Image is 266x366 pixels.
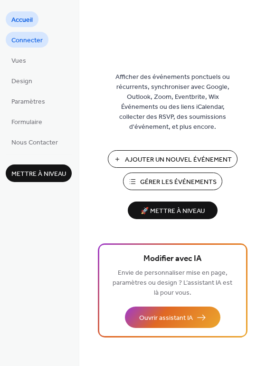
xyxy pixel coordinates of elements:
span: Modifier avec IA [143,252,201,266]
button: 🚀 Mettre à niveau [128,202,218,219]
a: Nous Contacter [6,134,64,150]
span: Paramètres [11,97,45,107]
a: Accueil [6,11,38,27]
span: Ouvrir assistant IA [139,313,193,323]
span: Envie de personnaliser mise en page, paramètres ou design ? L’assistant IA est là pour vous. [113,267,232,299]
span: Connecter [11,36,43,46]
button: Ouvrir assistant IA [125,307,220,328]
button: Mettre à niveau [6,164,72,182]
span: Nous Contacter [11,138,58,148]
span: Afficher des événements ponctuels ou récurrents, synchroniser avec Google, Outlook, Zoom, Eventbr... [109,72,237,132]
span: Vues [11,56,26,66]
button: Gérer les Événements [123,173,222,190]
span: Ajouter Un Nouvel Événement [125,155,232,165]
a: Vues [6,52,32,68]
button: Ajouter Un Nouvel Événement [108,150,237,168]
span: Formulaire [11,117,42,127]
span: 🚀 Mettre à niveau [133,205,212,218]
a: Design [6,73,38,88]
span: Accueil [11,15,33,25]
span: Design [11,77,32,87]
a: Paramètres [6,93,51,109]
span: Mettre à niveau [11,169,66,179]
a: Formulaire [6,114,48,129]
span: Gérer les Événements [140,177,217,187]
a: Connecter [6,32,48,48]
